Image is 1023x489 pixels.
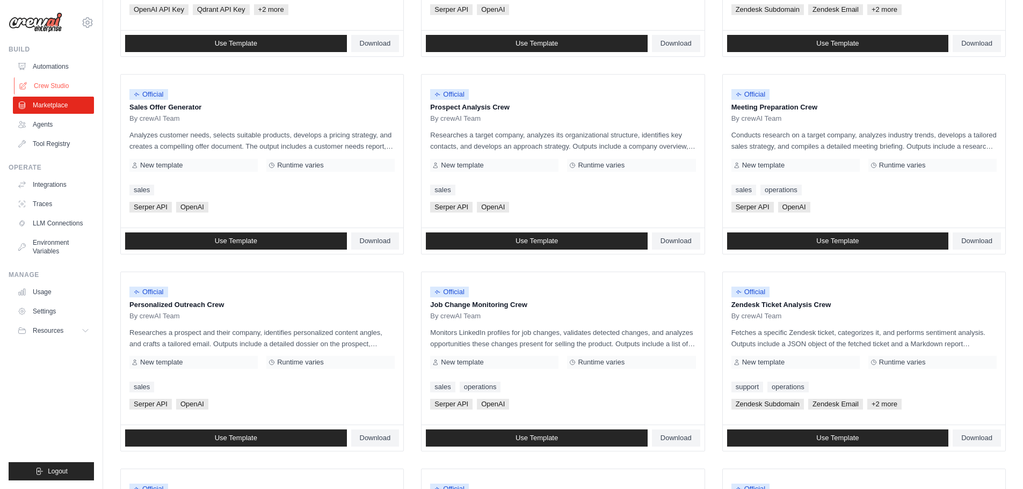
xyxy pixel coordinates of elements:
a: operations [460,382,501,392]
span: Use Template [816,237,859,245]
a: Use Template [426,232,648,250]
a: Use Template [125,232,347,250]
a: Traces [13,195,94,213]
a: support [731,382,763,392]
span: By crewAI Team [430,312,481,320]
span: By crewAI Team [129,114,180,123]
span: OpenAI [176,399,208,410]
p: Fetches a specific Zendesk ticket, categorizes it, and performs sentiment analysis. Outputs inclu... [731,327,997,349]
a: Use Template [125,35,347,52]
span: Download [360,237,391,245]
span: Download [661,434,692,442]
span: Official [731,287,770,297]
span: Download [961,434,992,442]
span: Download [360,434,391,442]
div: Operate [9,163,94,172]
span: By crewAI Team [731,312,782,320]
span: Official [129,287,168,297]
span: Use Template [215,434,257,442]
span: Serper API [430,202,473,213]
span: Official [430,287,469,297]
span: By crewAI Team [731,114,782,123]
span: New template [742,161,785,170]
p: Prospect Analysis Crew [430,102,695,113]
span: New template [140,358,183,367]
p: Meeting Preparation Crew [731,102,997,113]
span: OpenAI [477,4,509,15]
a: sales [129,382,154,392]
span: Qdrant API Key [193,4,250,15]
a: Automations [13,58,94,75]
a: Environment Variables [13,234,94,260]
p: Analyzes customer needs, selects suitable products, develops a pricing strategy, and creates a co... [129,129,395,152]
a: sales [731,185,756,195]
span: Use Template [215,39,257,48]
span: Use Template [215,237,257,245]
a: Crew Studio [14,77,95,94]
a: Download [652,232,700,250]
span: Use Template [816,434,859,442]
span: Use Template [816,39,859,48]
span: Serper API [129,399,172,410]
a: LLM Connections [13,215,94,232]
span: Official [129,89,168,100]
span: By crewAI Team [430,114,481,123]
span: Serper API [430,399,473,410]
span: +2 more [867,399,902,410]
a: operations [767,382,809,392]
span: Runtime varies [277,358,324,367]
div: Build [9,45,94,54]
img: Logo [9,12,62,33]
span: Serper API [430,4,473,15]
span: Runtime varies [578,358,625,367]
a: Use Template [727,429,949,447]
a: Download [652,35,700,52]
a: Use Template [426,429,648,447]
span: Serper API [129,202,172,213]
span: OpenAI [477,202,509,213]
a: Use Template [727,35,949,52]
span: Download [961,237,992,245]
span: Official [731,89,770,100]
span: OpenAI [778,202,810,213]
span: Runtime varies [879,358,926,367]
span: Zendesk Subdomain [731,399,804,410]
p: Researches a target company, analyzes its organizational structure, identifies key contacts, and ... [430,129,695,152]
a: sales [129,185,154,195]
p: Zendesk Ticket Analysis Crew [731,300,997,310]
a: Usage [13,283,94,301]
p: Personalized Outreach Crew [129,300,395,310]
span: Zendesk Email [808,399,863,410]
span: Logout [48,467,68,476]
a: Settings [13,303,94,320]
span: Runtime varies [277,161,324,170]
span: Zendesk Subdomain [731,4,804,15]
a: Tool Registry [13,135,94,152]
p: Monitors LinkedIn profiles for job changes, validates detected changes, and analyzes opportunitie... [430,327,695,349]
span: Use Template [516,434,558,442]
span: Resources [33,326,63,335]
span: By crewAI Team [129,312,180,320]
a: Use Template [426,35,648,52]
span: Runtime varies [879,161,926,170]
button: Resources [13,322,94,339]
span: New template [441,161,483,170]
div: Manage [9,271,94,279]
span: +2 more [867,4,902,15]
span: OpenAI [176,202,208,213]
a: Download [351,232,400,250]
span: Use Template [516,237,558,245]
p: Sales Offer Generator [129,102,395,113]
a: Marketplace [13,97,94,114]
a: Download [652,429,700,447]
a: Download [351,429,400,447]
span: Serper API [731,202,774,213]
button: Logout [9,462,94,480]
span: Zendesk Email [808,4,863,15]
span: Download [961,39,992,48]
a: Download [953,429,1001,447]
span: OpenAI [477,399,509,410]
span: OpenAI API Key [129,4,188,15]
p: Job Change Monitoring Crew [430,300,695,310]
a: Integrations [13,176,94,193]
